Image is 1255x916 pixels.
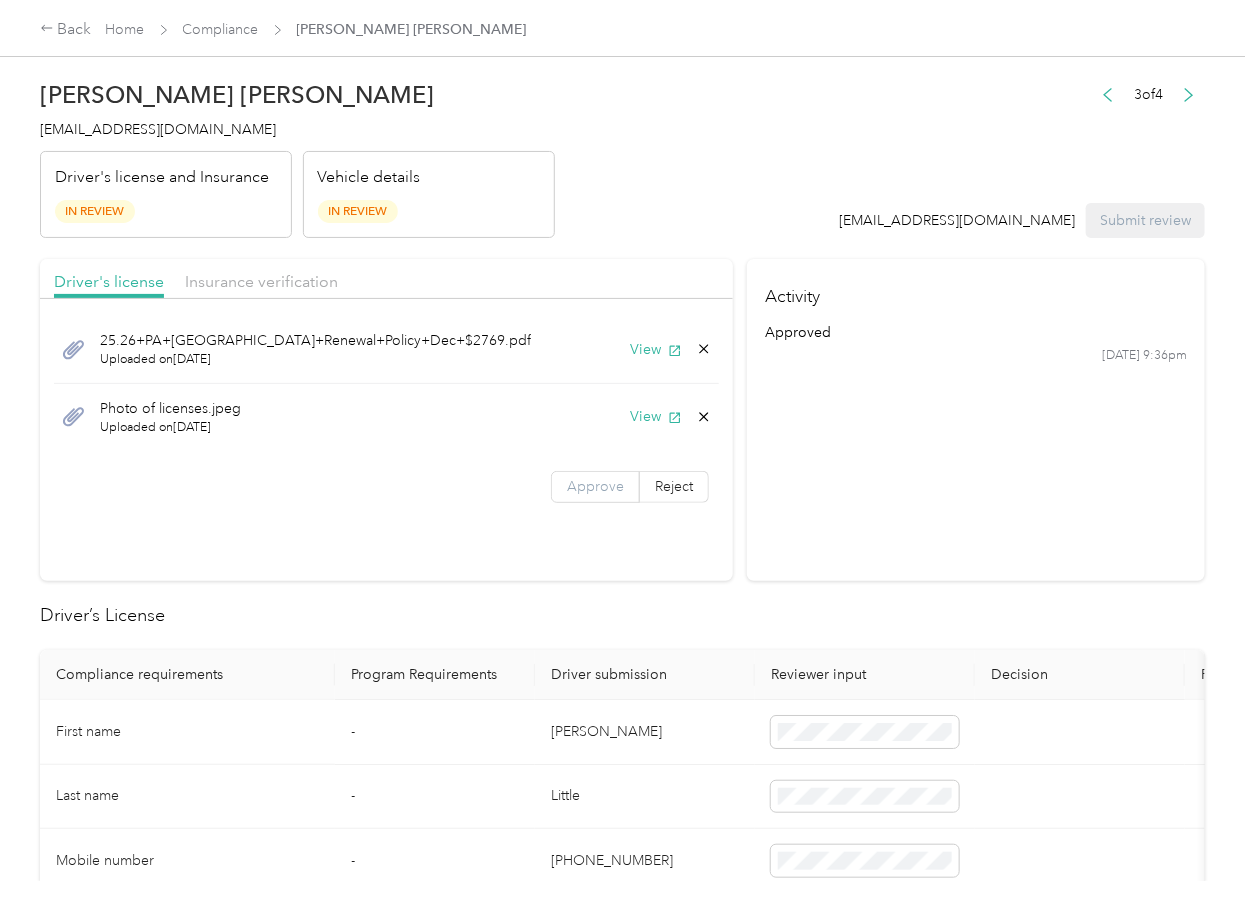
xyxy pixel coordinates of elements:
time: [DATE] 9:36pm [1103,347,1188,365]
td: Mobile number [40,829,335,894]
span: Insurance verification [185,272,338,291]
th: Program Requirements [335,650,535,700]
span: Reject [655,478,693,495]
h2: Driver’s License [40,602,1205,629]
td: [PHONE_NUMBER] [535,829,755,894]
p: Driver's license and Insurance [55,166,269,190]
td: Little [535,765,755,830]
td: [PERSON_NAME] [535,700,755,765]
span: First name [56,723,121,740]
td: - [335,829,535,894]
span: [EMAIL_ADDRESS][DOMAIN_NAME] [40,121,276,138]
div: Back [40,18,92,42]
td: - [335,765,535,830]
span: Uploaded on [DATE] [100,419,241,437]
span: In Review [55,200,135,223]
span: Last name [56,787,119,804]
span: Photo of licenses.jpeg [100,398,241,419]
button: View [630,339,682,360]
iframe: Everlance-gr Chat Button Frame [1143,804,1255,916]
h4: Activity [747,259,1205,322]
th: Reviewer input [755,650,975,700]
a: Compliance [183,21,259,38]
th: Compliance requirements [40,650,335,700]
td: Last name [40,765,335,830]
th: Driver submission [535,650,755,700]
button: View [630,406,682,427]
span: [PERSON_NAME] [PERSON_NAME] [297,19,527,40]
a: Home [106,21,145,38]
h2: [PERSON_NAME] [PERSON_NAME] [40,81,555,109]
p: Vehicle details [318,166,421,190]
td: First name [40,700,335,765]
span: Approve [567,478,624,495]
div: [EMAIL_ADDRESS][DOMAIN_NAME] [840,210,1076,231]
span: Driver's license [54,272,164,291]
th: Decision [975,650,1185,700]
span: In Review [318,200,398,223]
div: approved [765,322,1188,343]
span: Uploaded on [DATE] [100,351,531,369]
span: Mobile number [56,852,154,869]
span: 25.26+PA+[GEOGRAPHIC_DATA]+Renewal+Policy+Dec+$2769.pdf [100,330,531,351]
span: 3 of 4 [1134,84,1163,105]
td: - [335,700,535,765]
